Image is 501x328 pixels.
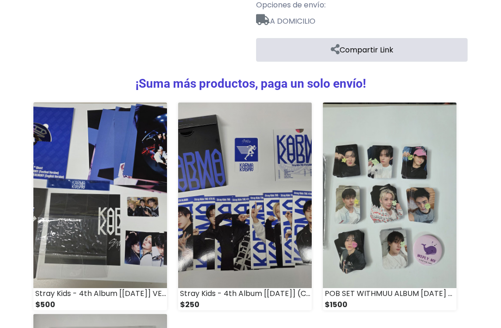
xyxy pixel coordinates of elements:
[178,103,312,310] a: Stray Kids - 4th Album [[DATE]] (COMPACT Ver.) $250
[178,103,312,288] img: Stray Kids - 4th Album [KARMA] (COMPACT Ver.)
[33,300,167,311] div: $500
[33,289,167,300] div: Stray Kids - 4th Album [[DATE]] VER [DATE] ( LIMITADO )
[256,11,468,27] span: A DOMICILIO
[33,103,167,310] a: Stray Kids - 4th Album [[DATE]] VER [DATE] ( LIMITADO ) $500
[33,77,468,91] h3: ¡Suma más productos, paga un solo envío!
[178,289,312,300] div: Stray Kids - 4th Album [[DATE]] (COMPACT Ver.)
[323,289,456,300] div: POB SET WITHMUU ALBUM [DATE] SKZ
[323,103,456,288] img: POB SET WITHMUU ALBUM KARMA SKZ
[256,39,468,62] a: Compartir Link
[33,103,167,288] img: Stray Kids - 4th Album [KARMA] VER KARMA ( LIMITADO )
[323,300,456,311] div: $1500
[323,103,456,310] a: POB SET WITHMUU ALBUM [DATE] SKZ $1500
[178,300,312,311] div: $250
